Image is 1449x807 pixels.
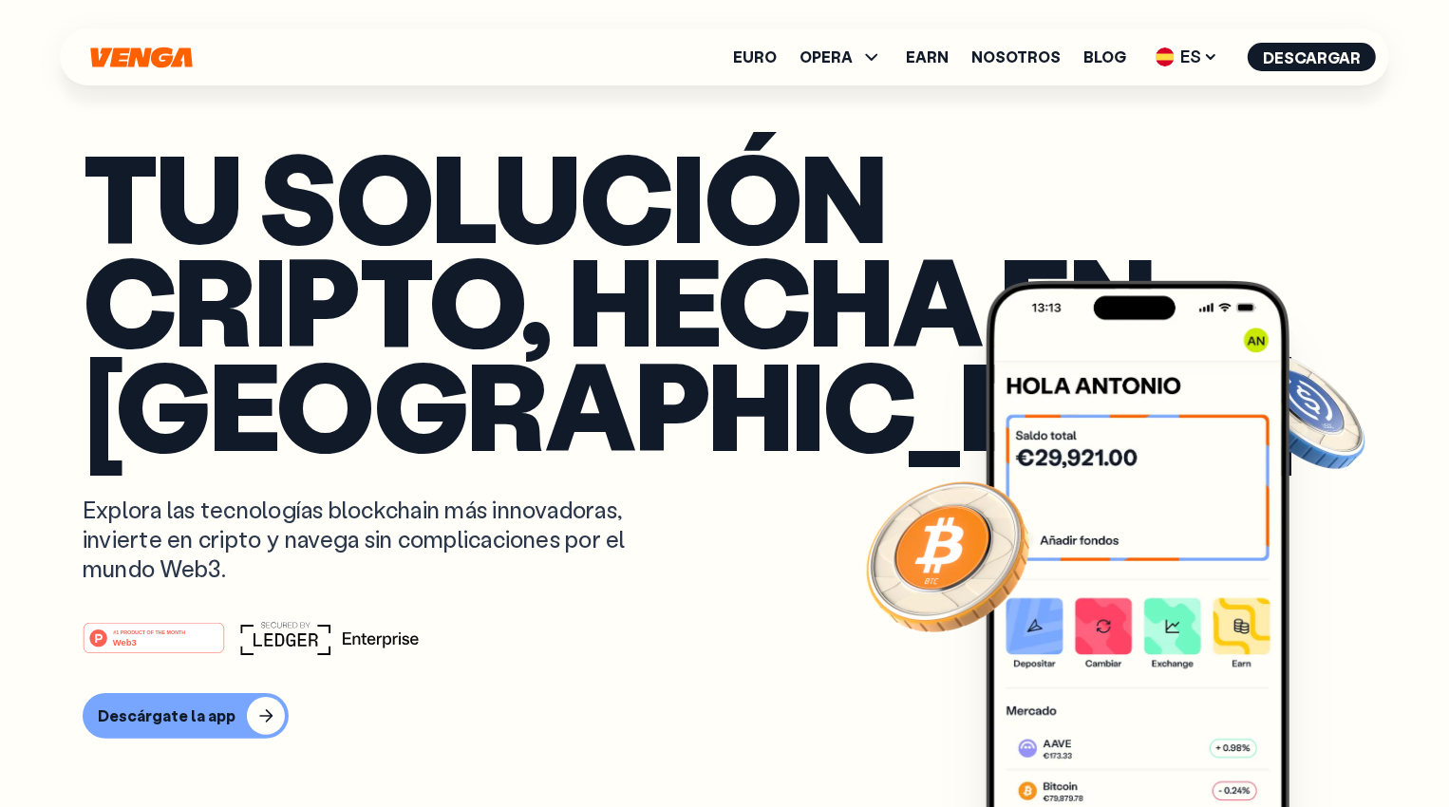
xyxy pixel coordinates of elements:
[83,693,1366,739] a: Descárgate la app
[800,49,853,65] span: OPERA
[1149,42,1225,72] span: ES
[113,637,137,647] tspan: Web3
[862,470,1033,641] img: Bitcoin
[1248,43,1376,71] button: Descargar
[83,633,225,658] a: #1 PRODUCT OF THE MONTHWeb3
[733,49,777,65] a: Euro
[83,495,683,584] p: Explora las tecnologías blockchain más innovadoras, invierte en cripto y navega sin complicacione...
[113,629,185,635] tspan: #1 PRODUCT OF THE MONTH
[88,47,195,68] svg: Inicio
[83,693,289,739] button: Descárgate la app
[98,706,235,725] div: Descárgate la app
[83,144,1366,457] p: Tu solución cripto, hecha en [GEOGRAPHIC_DATA]
[1156,47,1175,66] img: flag-es
[800,46,883,68] span: OPERA
[971,49,1061,65] a: Nosotros
[1083,49,1126,65] a: Blog
[906,49,949,65] a: Earn
[1233,342,1369,479] img: USDC coin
